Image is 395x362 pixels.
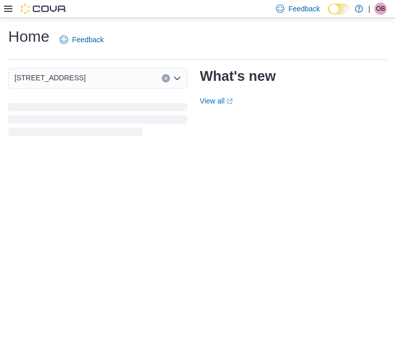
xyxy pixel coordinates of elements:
span: OB [376,3,385,15]
button: Clear input [162,74,170,82]
span: Feedback [72,35,104,45]
div: Orrion Benoit [374,3,387,15]
svg: External link [227,98,233,105]
h2: What's new [200,68,276,84]
a: View allExternal link [200,97,233,105]
span: Feedback [288,4,320,14]
span: Loading [8,105,187,138]
h1: Home [8,26,49,47]
input: Dark Mode [328,4,350,14]
span: Dark Mode [328,14,329,15]
span: [STREET_ADDRESS] [14,72,85,84]
img: Cova [21,4,67,14]
p: | [368,3,370,15]
button: Open list of options [173,74,181,82]
a: Feedback [56,29,108,50]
